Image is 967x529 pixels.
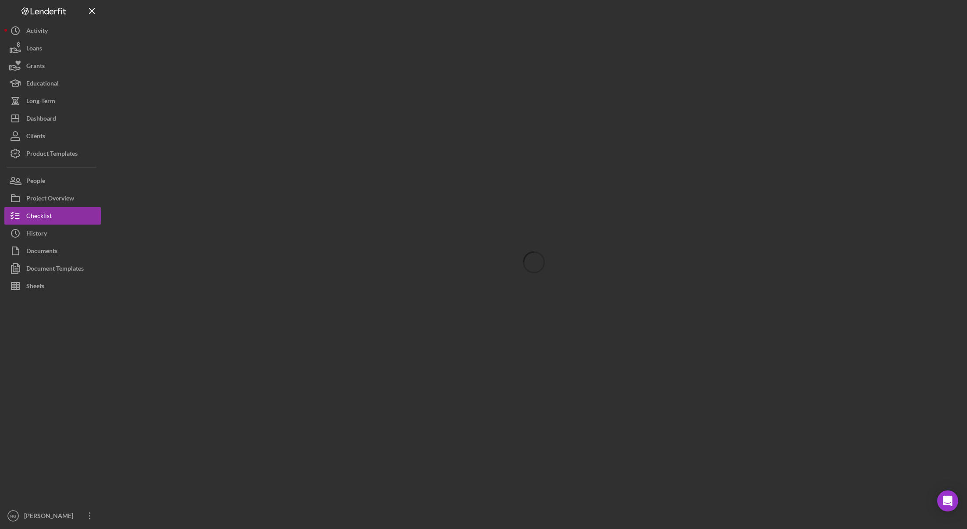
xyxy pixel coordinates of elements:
[26,242,57,262] div: Documents
[26,127,45,147] div: Clients
[4,22,101,39] button: Activity
[4,92,101,110] button: Long-Term
[26,207,52,227] div: Checklist
[26,75,59,94] div: Educational
[26,225,47,244] div: History
[26,277,44,297] div: Sheets
[4,145,101,162] button: Product Templates
[4,277,101,295] button: Sheets
[4,172,101,189] button: People
[4,57,101,75] button: Grants
[937,490,958,511] div: Open Intercom Messenger
[26,172,45,192] div: People
[26,22,48,42] div: Activity
[26,110,56,129] div: Dashboard
[4,39,101,57] button: Loans
[4,507,101,525] button: NG[PERSON_NAME]
[4,242,101,260] button: Documents
[26,39,42,59] div: Loans
[10,514,16,518] text: NG
[4,189,101,207] button: Project Overview
[4,75,101,92] button: Educational
[4,207,101,225] button: Checklist
[26,260,84,279] div: Document Templates
[26,92,55,112] div: Long-Term
[4,260,101,277] button: Document Templates
[4,110,101,127] button: Dashboard
[22,507,79,527] div: [PERSON_NAME]
[4,225,101,242] button: History
[4,127,101,145] button: Clients
[26,189,74,209] div: Project Overview
[26,57,45,77] div: Grants
[26,145,78,164] div: Product Templates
